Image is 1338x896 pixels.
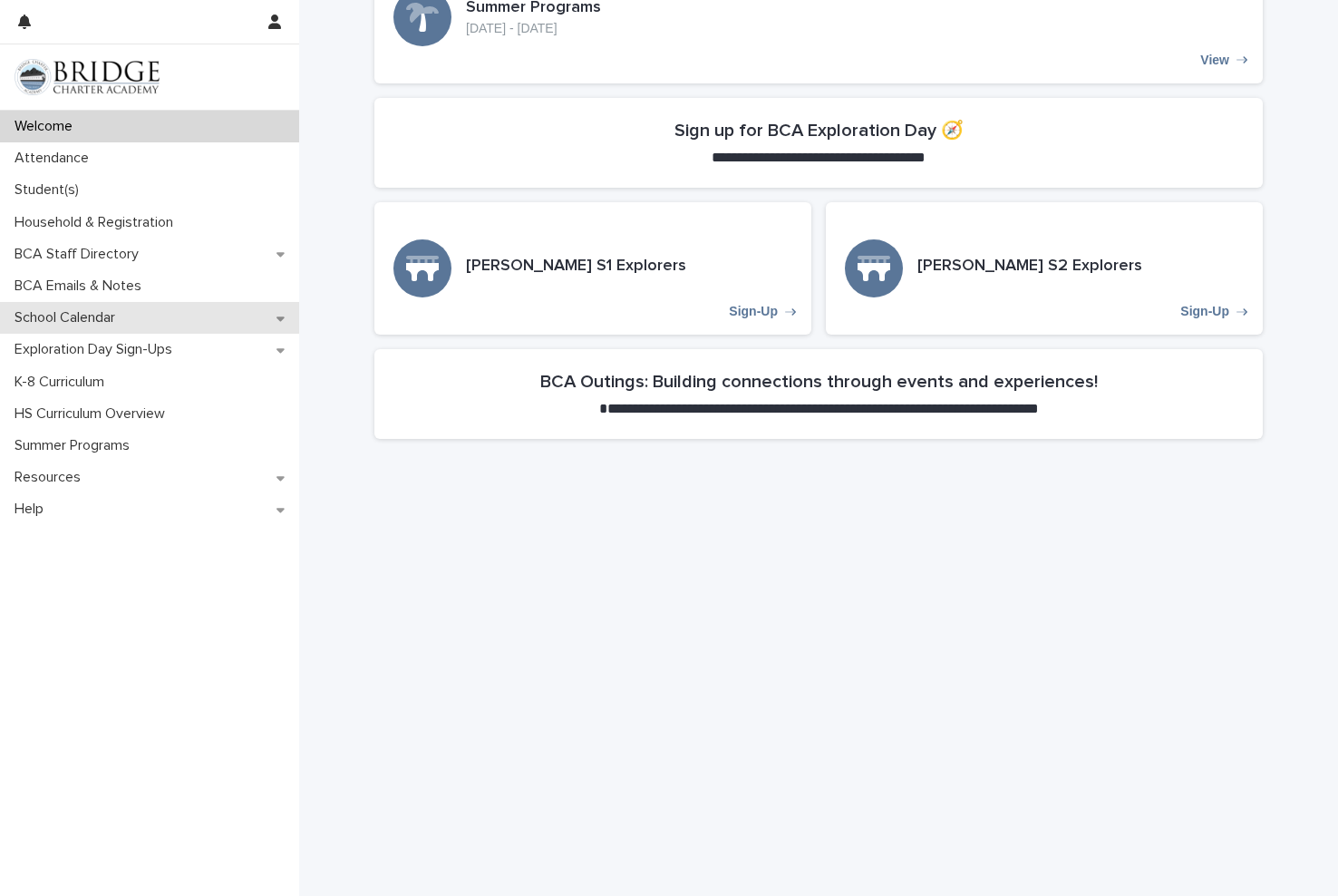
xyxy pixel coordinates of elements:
[15,59,160,95] img: V1C1m3IdTEidaUdm9Hs0
[466,257,686,277] h3: [PERSON_NAME] S1 Explorers
[7,405,179,423] p: HS Curriculum Overview
[7,118,87,135] p: Welcome
[7,214,188,231] p: Household & Registration
[7,246,153,263] p: BCA Staff Directory
[1180,304,1229,319] p: Sign-Up
[7,309,130,326] p: School Calendar
[7,150,103,167] p: Attendance
[466,21,601,36] p: [DATE] - [DATE]
[7,437,144,454] p: Summer Programs
[374,202,811,335] a: Sign-Up
[7,181,93,199] p: Student(s)
[540,371,1098,393] h2: BCA Outings: Building connections through events and experiences!
[7,341,187,358] p: Exploration Day Sign-Ups
[1200,53,1229,68] p: View
[7,278,156,295] p: BCA Emails & Notes
[826,202,1263,335] a: Sign-Up
[917,257,1142,277] h3: [PERSON_NAME] S2 Explorers
[729,304,778,319] p: Sign-Up
[674,120,964,141] h2: Sign up for BCA Exploration Day 🧭
[7,469,95,486] p: Resources
[7,374,119,391] p: K-8 Curriculum
[7,501,58,518] p: Help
